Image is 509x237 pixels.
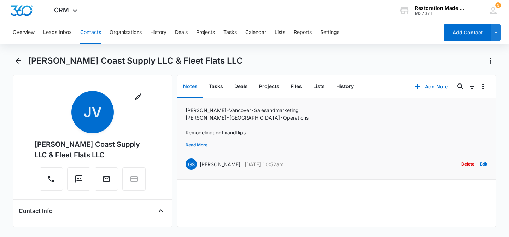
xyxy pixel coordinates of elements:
button: Files [285,76,308,98]
span: JV [71,91,114,133]
p: [DATE] 10:52am [245,161,283,168]
button: Call [40,167,63,191]
button: Projects [196,21,215,44]
span: 5 [495,2,501,8]
div: account name [415,5,467,11]
p: Remodeling and fix and flips. [186,129,327,136]
button: Text [67,167,90,191]
button: Deals [229,76,253,98]
span: GS [186,158,197,170]
button: Add Note [408,78,455,95]
p: [PERSON_NAME] [200,161,240,168]
button: Add Contact [444,24,491,41]
a: Text [67,178,90,184]
button: Delete [461,157,474,171]
button: Edit [480,157,487,171]
button: Actions [485,55,496,67]
button: Projects [253,76,285,98]
button: Overflow Menu [478,81,489,92]
button: Search... [455,81,466,92]
a: Email [95,178,118,184]
button: Reports [294,21,312,44]
button: Tasks [203,76,229,98]
button: Deals [175,21,188,44]
div: notifications count [495,2,501,8]
button: Notes [177,76,203,98]
button: Close [155,205,166,216]
p: [PERSON_NAME] - [GEOGRAPHIC_DATA] - Operations [186,114,327,121]
button: Contacts [80,21,101,44]
button: Tasks [223,21,237,44]
button: Lists [308,76,330,98]
div: account id [415,11,467,16]
a: Call [40,178,63,184]
span: CRM [54,6,69,14]
p: [PERSON_NAME] - Vancover - Sales and marketing [186,106,327,114]
button: Email [95,167,118,191]
button: Lists [275,21,285,44]
div: [PERSON_NAME] Coast Supply LLC & Fleet Flats LLC [34,139,151,160]
button: Leads Inbox [43,21,72,44]
button: Back [13,55,24,67]
button: Overview [13,21,35,44]
button: History [150,21,166,44]
h1: [PERSON_NAME] Coast Supply LLC & Fleet Flats LLC [28,56,243,66]
button: Settings [320,21,339,44]
button: Organizations [110,21,142,44]
button: Read More [186,138,207,152]
h4: Contact Info [19,207,53,215]
button: Calendar [245,21,266,44]
button: Filters [466,81,478,92]
button: History [330,76,359,98]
